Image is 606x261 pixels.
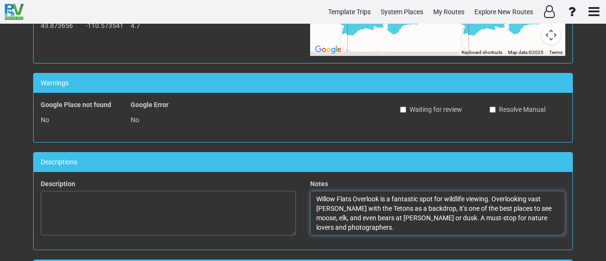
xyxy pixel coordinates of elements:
label: Resolve Manual [490,105,545,114]
input: Resolve Manual [490,107,496,113]
span: 43.873656 [41,22,73,29]
label: Waiting for review [400,105,462,114]
a: Template Trips [324,3,375,21]
span: 4.7 [131,22,140,29]
label: Google Place not found [41,100,111,109]
a: Explore New Routes [470,3,537,21]
span: No [41,116,49,124]
button: Keyboard shortcuts [462,49,502,56]
label: Description [41,179,75,189]
span: Explore New Routes [474,8,533,16]
input: Waiting for review [400,107,406,113]
div: Warnings [34,73,572,93]
label: Google Error [131,100,169,109]
span: System Places [381,8,423,16]
a: Terms (opens in new tab) [549,50,562,55]
div: Descriptions [34,153,572,172]
a: My Routes [429,3,469,21]
span: -110.573541 [86,22,124,29]
span: My Routes [433,8,464,16]
span: No [131,116,139,124]
img: RvPlanetLogo.png [5,4,24,20]
span: Template Trips [328,8,371,16]
button: Map camera controls [542,26,561,45]
label: Notes [310,179,328,189]
span: Map data ©2025 [508,50,544,55]
a: Open this area in Google Maps (opens a new window) [312,44,344,56]
a: System Places [376,3,428,21]
img: Google [312,44,344,56]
